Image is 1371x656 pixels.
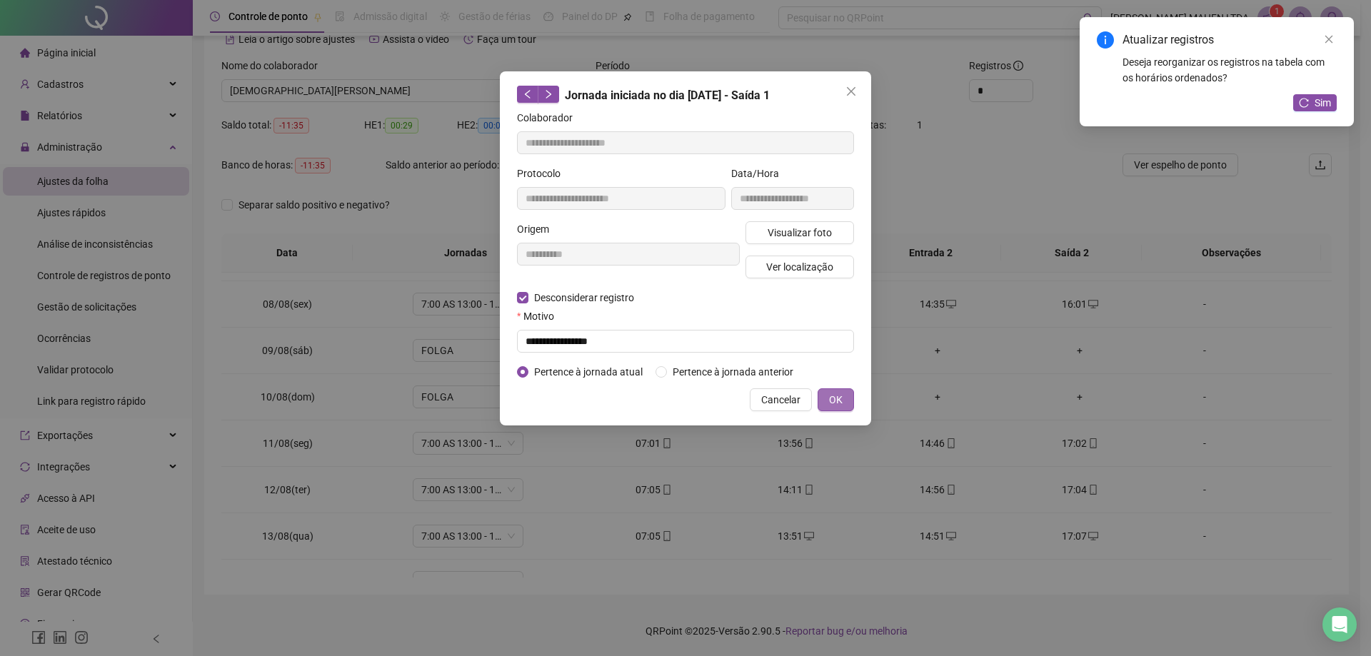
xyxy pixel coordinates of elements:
a: Close [1321,31,1337,47]
span: Visualizar foto [768,225,832,241]
span: close [1324,34,1334,44]
label: Motivo [517,308,563,324]
div: Atualizar registros [1123,31,1337,49]
span: OK [829,392,843,408]
span: left [523,89,533,99]
button: Cancelar [750,388,812,411]
span: Pertence à jornada anterior [667,364,799,380]
div: Jornada iniciada no dia [DATE] - Saída 1 [517,86,854,104]
label: Origem [517,221,558,237]
span: Desconsiderar registro [528,290,640,306]
button: Sim [1293,94,1337,111]
button: Visualizar foto [745,221,854,244]
button: Close [840,80,863,103]
label: Data/Hora [731,166,788,181]
span: close [845,86,857,97]
label: Colaborador [517,110,582,126]
button: right [538,86,559,103]
button: left [517,86,538,103]
span: Cancelar [761,392,800,408]
span: Ver localização [766,259,833,275]
div: Deseja reorganizar os registros na tabela com os horários ordenados? [1123,54,1337,86]
span: Sim [1315,95,1331,111]
label: Protocolo [517,166,570,181]
div: Open Intercom Messenger [1322,607,1357,642]
span: reload [1299,98,1309,108]
span: Pertence à jornada atual [528,364,648,380]
span: info-circle [1097,31,1114,49]
button: Ver localização [745,256,854,278]
button: OK [818,388,854,411]
span: right [543,89,553,99]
